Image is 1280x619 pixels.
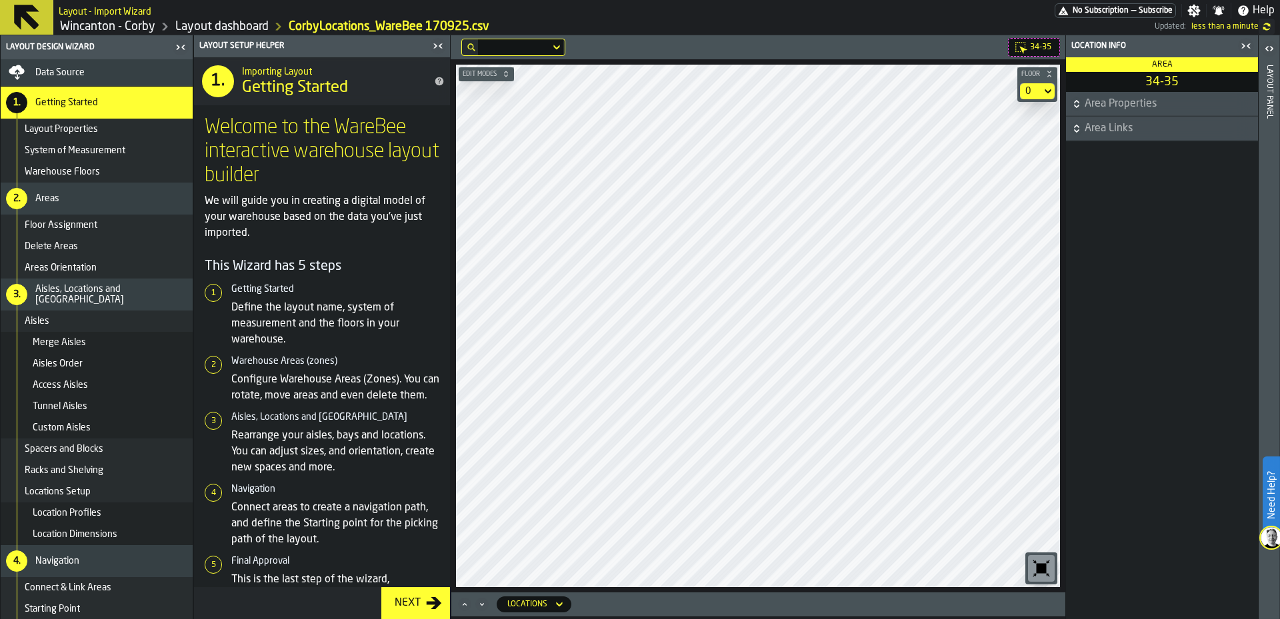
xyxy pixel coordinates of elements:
span: Getting Started [242,77,348,99]
span: Updated: [1155,22,1186,31]
label: button-toggle-Settings [1182,4,1206,17]
h4: This Wizard has 5 steps [205,257,439,276]
span: — [1131,6,1136,15]
li: menu Areas [1,183,193,215]
div: Menu Subscription [1055,3,1176,18]
p: Define the layout name, system of measurement and the floors in your warehouse. [231,300,439,348]
header: Location Info [1066,35,1258,57]
header: Layout panel [1259,35,1279,619]
label: button-toggle-Close me [171,39,190,55]
li: menu Delete Areas [1,236,193,257]
li: menu Spacers and Blocks [1,438,193,460]
button: button- [1066,92,1258,116]
span: Delete Areas [25,241,78,252]
label: Need Help? [1264,458,1279,532]
div: Layout panel [1265,62,1274,616]
div: 2. [6,188,27,209]
h6: Final Approval [231,556,439,566]
a: link-to-/wh/i/ace0e389-6ead-4668-b816-8dc22364bb41 [60,19,155,34]
div: button-toolbar-undefined [1025,552,1057,584]
div: hide filter [467,43,475,51]
span: Custom Aisles [33,422,91,433]
span: Navigation [35,556,79,566]
li: menu Navigation [1,545,193,577]
li: menu Tunnel Aisles [1,396,193,417]
nav: Breadcrumb [59,19,607,35]
span: Area Links [1085,121,1255,137]
div: DropdownMenuValue-default-floor [1020,83,1055,99]
span: Locations Setup [25,486,91,497]
span: Area Properties [1085,96,1255,112]
span: No Subscription [1073,6,1129,15]
h6: Getting Started [231,284,439,295]
a: link-to-/wh/i/ace0e389-6ead-4668-b816-8dc22364bb41/pricing/ [1055,3,1176,18]
li: menu Merge Aisles [1,332,193,353]
label: button-toggle-Notifications [1207,4,1231,17]
li: menu Data Source [1,59,193,87]
span: Area [1152,61,1173,69]
label: button-toggle-undefined [1259,19,1275,35]
span: Location Dimensions [33,529,117,540]
li: menu Connect & Link Areas [1,577,193,598]
div: 1. [202,65,234,97]
div: title-Getting Started [194,57,450,105]
li: menu Racks and Shelving [1,460,193,481]
button: button-Next [381,587,450,619]
button: button- [1066,117,1258,141]
span: Getting Started [35,97,98,108]
label: button-toggle-Close me [429,38,447,54]
button: Maximize [457,598,473,611]
span: Spacers and Blocks [25,444,103,454]
span: Floor [1019,71,1043,78]
li: menu Location Profiles [1,502,193,524]
p: Rearrange your aisles, bays and locations. You can adjust sizes, and orientation, create new spac... [231,428,439,476]
span: Access Aisles [33,380,88,390]
li: menu Aisles [1,310,193,332]
span: Connect & Link Areas [25,582,111,593]
li: menu Access Aisles [1,374,193,396]
li: menu Getting Started [1,87,193,119]
span: 22/09/2025, 17:51:51 [1191,22,1259,31]
span: Areas Orientation [25,263,97,273]
li: menu Locations Setup [1,481,193,502]
header: Layout Setup Helper [194,35,450,57]
h1: Welcome to the WareBee interactive warehouse layout builder [205,116,439,188]
span: Floor Assignment [25,220,97,231]
span: Layout Properties [25,124,98,135]
span: Location Profiles [33,508,101,518]
div: Next [389,595,426,611]
span: Help [1253,3,1275,19]
li: menu Aisles Order [1,353,193,374]
div: 1. [6,92,27,113]
div: DropdownMenuValue-default-floor [1025,86,1036,97]
label: button-toggle-Close me [1237,38,1255,54]
span: 34-35 [1030,43,1051,52]
li: menu Layout Properties [1,119,193,140]
h6: Aisles, Locations and [GEOGRAPHIC_DATA] [231,412,439,422]
span: Starting Point [25,604,80,614]
span: Data Source [35,67,85,78]
span: Aisles Order [33,358,83,369]
li: menu Floor Assignment [1,215,193,236]
span: Racks and Shelving [25,465,103,476]
div: 4. [6,550,27,572]
span: Merge Aisles [33,337,86,348]
li: menu Areas Orientation [1,257,193,279]
label: button-toggle-Help [1231,3,1280,19]
span: Tunnel Aisles [33,401,87,412]
div: DropdownMenuValue-locations [497,596,571,612]
span: 34-35 [1069,75,1255,89]
div: DropdownMenuValue-locations [507,600,547,609]
p: Connect areas to create a navigation path, and define the Starting point for the picking path of ... [231,500,439,548]
header: Layout Design Wizard [1,35,193,59]
span: System of Measurement [25,145,125,156]
a: link-to-/wh/i/ace0e389-6ead-4668-b816-8dc22364bb41/import/layout/bd52e2e9-c25e-40f5-8601-0e627e48... [289,19,489,34]
div: Layout Setup Helper [197,41,429,51]
li: menu Warehouse Floors [1,161,193,183]
li: menu System of Measurement [1,140,193,161]
p: We will guide you in creating a digital model of your warehouse based on the data you've just imp... [205,193,439,241]
h2: Sub Title [59,4,151,17]
div: Layout Design Wizard [3,43,171,52]
p: Configure Warehouse Areas (Zones). You can rotate, move areas and even delete them. [231,372,439,404]
span: Aisles [25,316,49,326]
